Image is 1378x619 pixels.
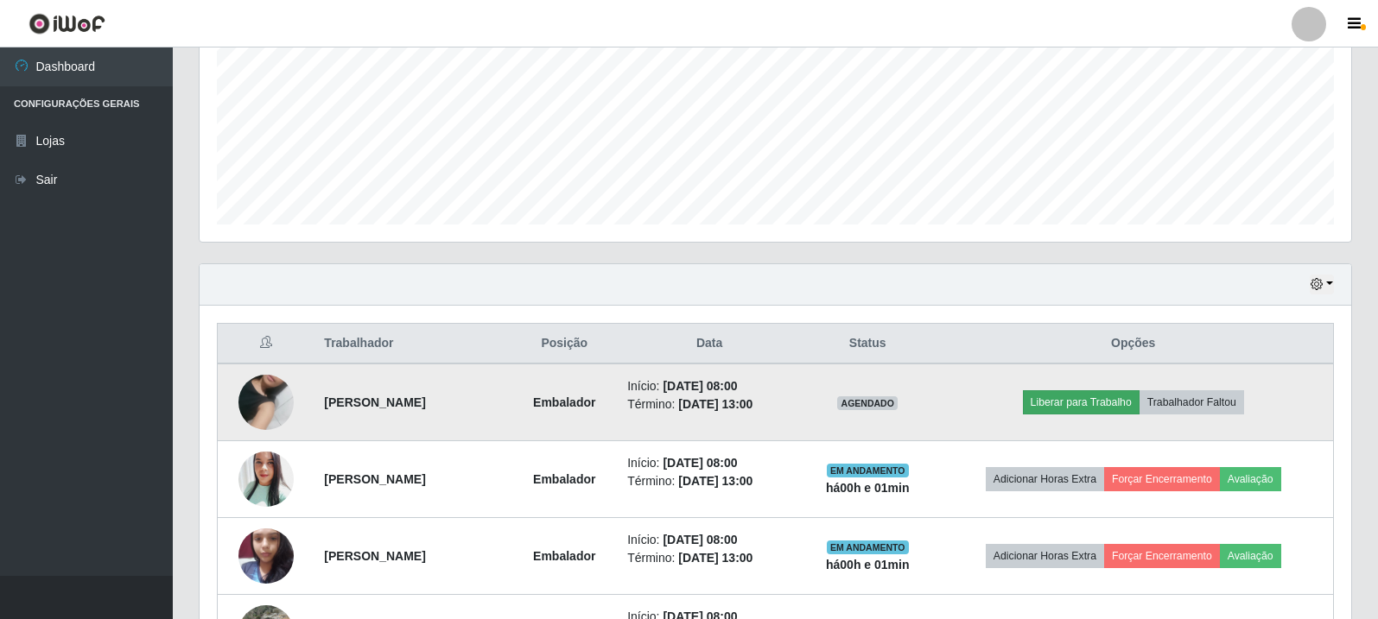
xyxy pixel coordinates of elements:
[827,540,909,554] span: EM ANDAMENTO
[238,519,294,592] img: 1737943113754.jpeg
[663,533,737,546] time: [DATE] 08:00
[627,395,791,414] li: Término:
[627,472,791,490] li: Término:
[627,454,791,472] li: Início:
[826,481,910,495] strong: há 00 h e 01 min
[986,544,1104,568] button: Adicionar Horas Extra
[238,446,294,512] img: 1748729241814.jpeg
[324,472,425,486] strong: [PERSON_NAME]
[1104,544,1220,568] button: Forçar Encerramento
[533,549,595,563] strong: Embalador
[617,324,802,364] th: Data
[1220,544,1281,568] button: Avaliação
[324,549,425,563] strong: [PERSON_NAME]
[314,324,511,364] th: Trabalhador
[1140,390,1244,414] button: Trabalhador Faltou
[678,474,753,488] time: [DATE] 13:00
[933,324,1333,364] th: Opções
[826,558,910,572] strong: há 00 h e 01 min
[802,324,933,364] th: Status
[324,395,425,409] strong: [PERSON_NAME]
[533,395,595,409] strong: Embalador
[1023,390,1140,414] button: Liberar para Trabalho
[627,531,791,549] li: Início:
[837,396,898,410] span: AGENDADO
[1104,467,1220,491] button: Forçar Encerramento
[511,324,617,364] th: Posição
[1220,467,1281,491] button: Avaliação
[238,353,294,452] img: 1700235311626.jpeg
[663,379,737,393] time: [DATE] 08:00
[663,456,737,470] time: [DATE] 08:00
[627,549,791,567] li: Término:
[29,13,105,35] img: CoreUI Logo
[627,377,791,395] li: Início:
[533,472,595,486] strong: Embalador
[678,397,753,411] time: [DATE] 13:00
[678,551,753,565] time: [DATE] 13:00
[827,464,909,477] span: EM ANDAMENTO
[986,467,1104,491] button: Adicionar Horas Extra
